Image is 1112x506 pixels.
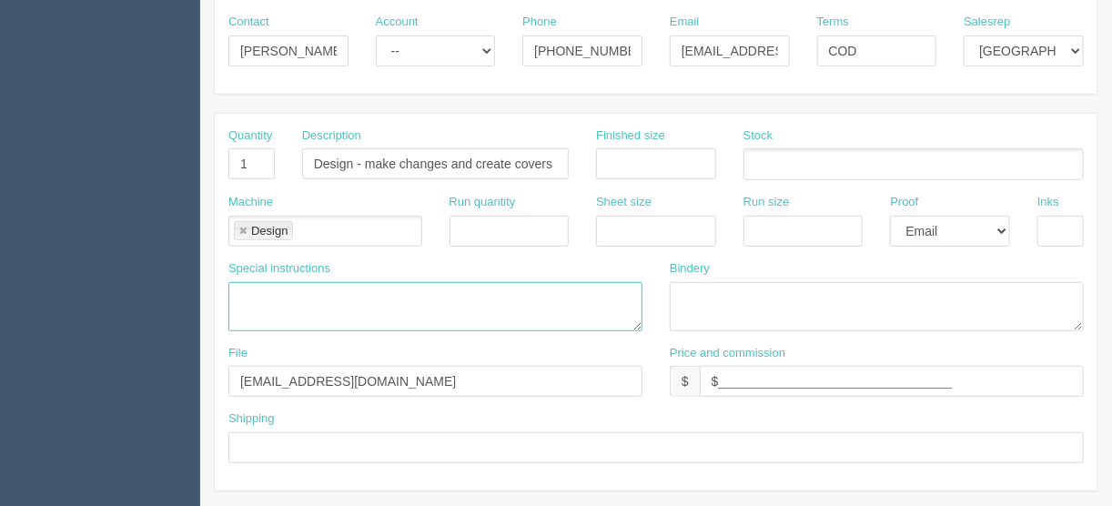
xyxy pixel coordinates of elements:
label: Salesrep [964,14,1010,31]
label: Stock [743,127,773,145]
label: Run size [743,194,790,211]
label: Terms [817,14,849,31]
label: Contact [228,14,269,31]
label: Phone [522,14,557,31]
label: Shipping [228,410,275,428]
label: Account [376,14,419,31]
label: Finished size [596,127,665,145]
label: Bindery [670,260,710,278]
label: Email [670,14,700,31]
label: Special instructions [228,260,330,278]
label: Sheet size [596,194,652,211]
label: Price and commission [670,345,785,362]
label: Proof [890,194,918,211]
div: $ [670,366,700,397]
label: Inks [1037,194,1059,211]
label: Machine [228,194,273,211]
label: Quantity [228,127,272,145]
div: Design [251,225,288,237]
label: File [228,345,248,362]
label: Description [302,127,361,145]
label: Run quantity [450,194,516,211]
